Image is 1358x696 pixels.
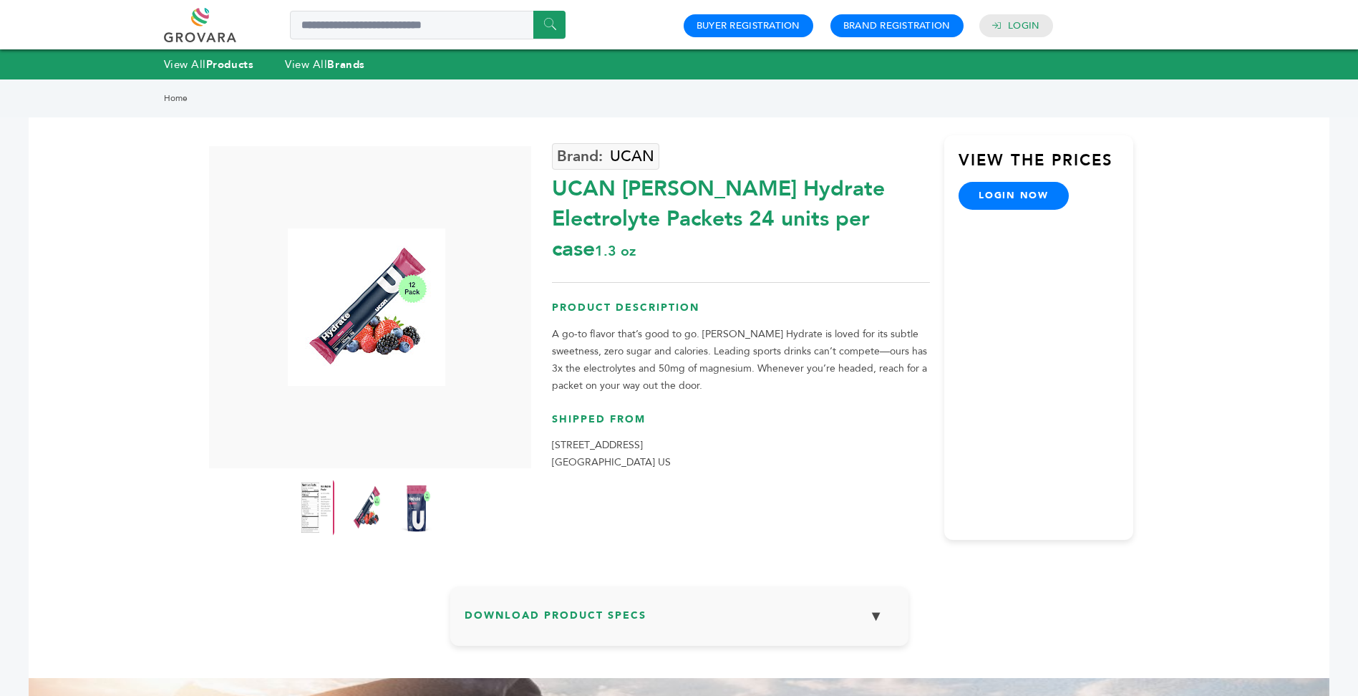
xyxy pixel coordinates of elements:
[206,57,253,72] strong: Products
[552,301,930,326] h3: Product Description
[399,479,435,536] img: UCAN Berry Hydrate Electrolyte Packets 24 units per case 1.3 oz
[327,57,364,72] strong: Brands
[552,143,659,170] a: UCAN
[552,167,930,264] div: UCAN [PERSON_NAME] Hydrate Electrolyte Packets 24 units per case
[959,182,1069,209] a: login now
[697,19,800,32] a: Buyer Registration
[858,601,894,632] button: ▼
[552,412,930,438] h3: Shipped From
[288,228,445,386] img: UCAN Berry Hydrate Electrolyte Packets 24 units per case 1.3 oz
[285,57,365,72] a: View AllBrands
[465,601,894,642] h3: Download Product Specs
[164,57,254,72] a: View AllProducts
[349,479,384,536] img: UCAN Berry Hydrate Electrolyte Packets 24 units per case 1.3 oz
[290,11,566,39] input: Search a product or brand...
[595,241,636,261] span: 1.3 oz
[552,326,930,395] p: A go-to flavor that’s good to go. [PERSON_NAME] Hydrate is loved for its subtle sweetness, zero s...
[843,19,951,32] a: Brand Registration
[299,479,334,536] img: UCAN Berry Hydrate Electrolyte Packets 24 units per case 1.3 oz Nutrition Info
[552,437,930,471] p: [STREET_ADDRESS] [GEOGRAPHIC_DATA] US
[1008,19,1039,32] a: Login
[164,92,188,104] a: Home
[959,150,1133,183] h3: View the Prices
